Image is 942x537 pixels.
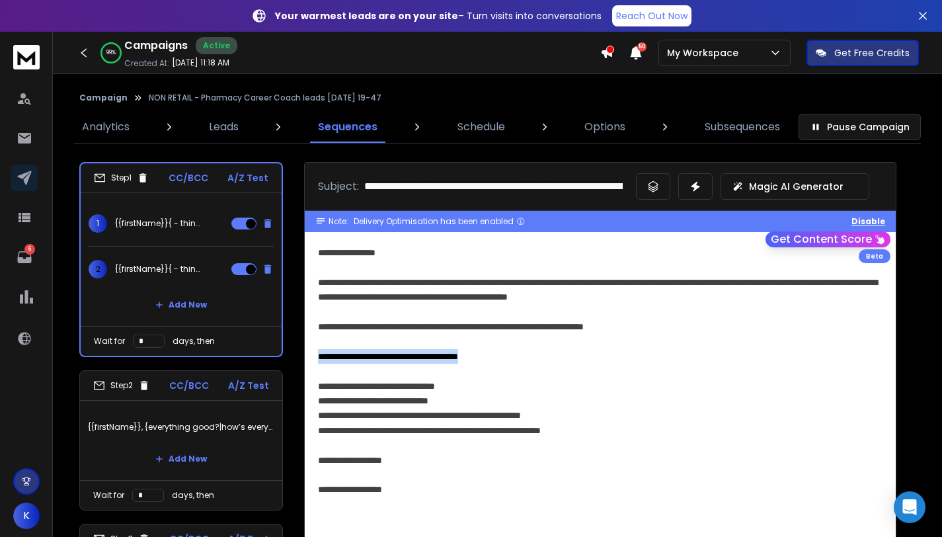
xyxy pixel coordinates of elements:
[149,93,381,103] p: NON RETAIL - Pharmacy Career Coach leads [DATE] 19-47
[457,119,505,135] p: Schedule
[450,111,513,143] a: Schedule
[13,503,40,529] button: K
[93,490,124,501] p: Wait for
[196,37,237,54] div: Active
[275,9,458,22] strong: Your warmest leads are on your site
[79,93,128,103] button: Campaign
[94,172,149,184] div: Step 1
[637,42,647,52] span: 50
[851,216,885,227] button: Disable
[705,119,780,135] p: Subsequences
[318,179,359,194] p: Subject:
[145,446,217,472] button: Add New
[318,119,377,135] p: Sequences
[115,264,200,274] p: {{firstName}}{ - thinking about a change?| - what's next for your career?| - where are you headed...
[329,216,348,227] span: Note:
[616,9,687,22] p: Reach Out Now
[667,46,744,60] p: My Workspace
[354,216,526,227] div: Delivery Optimisation has been enabled
[612,5,691,26] a: Reach Out Now
[576,111,633,143] a: Options
[124,58,169,69] p: Created At:
[172,58,229,68] p: [DATE] 11:18 AM
[24,244,35,255] p: 6
[145,292,217,318] button: Add New
[79,370,283,511] li: Step2CC/BCCA/Z Test{{firstName}}, {everything good?|how’s everything?|everything okay?|doing alri...
[74,111,137,143] a: Analytics
[584,119,625,135] p: Options
[310,111,385,143] a: Sequences
[79,162,283,357] li: Step1CC/BCCA/Z Test1{{firstName}}{ - thinking about a change?| - what's next for your career?| - ...
[169,379,209,392] p: CC/BCC
[13,45,40,69] img: logo
[697,111,788,143] a: Subsequences
[115,218,200,229] p: {{firstName}}{ - thinking about a change?| - what's next for your career?| - where are you headed...
[749,180,844,193] p: Magic AI Generator
[172,490,214,501] p: days, then
[275,9,602,22] p: – Turn visits into conversations
[11,244,38,270] a: 6
[859,249,890,263] div: Beta
[806,40,919,66] button: Get Free Credits
[721,173,869,200] button: Magic AI Generator
[88,409,274,446] p: {{firstName}}, {everything good?|how’s everything?|everything okay?|doing alright?|just checking ...
[106,49,116,57] p: 99 %
[173,336,215,347] p: days, then
[89,260,107,278] span: 2
[94,336,125,347] p: Wait for
[201,111,247,143] a: Leads
[228,379,269,392] p: A/Z Test
[89,214,107,233] span: 1
[209,119,239,135] p: Leads
[834,46,910,60] p: Get Free Credits
[894,491,925,523] div: Open Intercom Messenger
[765,231,890,247] button: Get Content Score
[124,38,188,54] h1: Campaigns
[93,380,150,392] div: Step 2
[799,114,921,140] button: Pause Campaign
[169,171,208,185] p: CC/BCC
[227,171,268,185] p: A/Z Test
[82,119,130,135] p: Analytics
